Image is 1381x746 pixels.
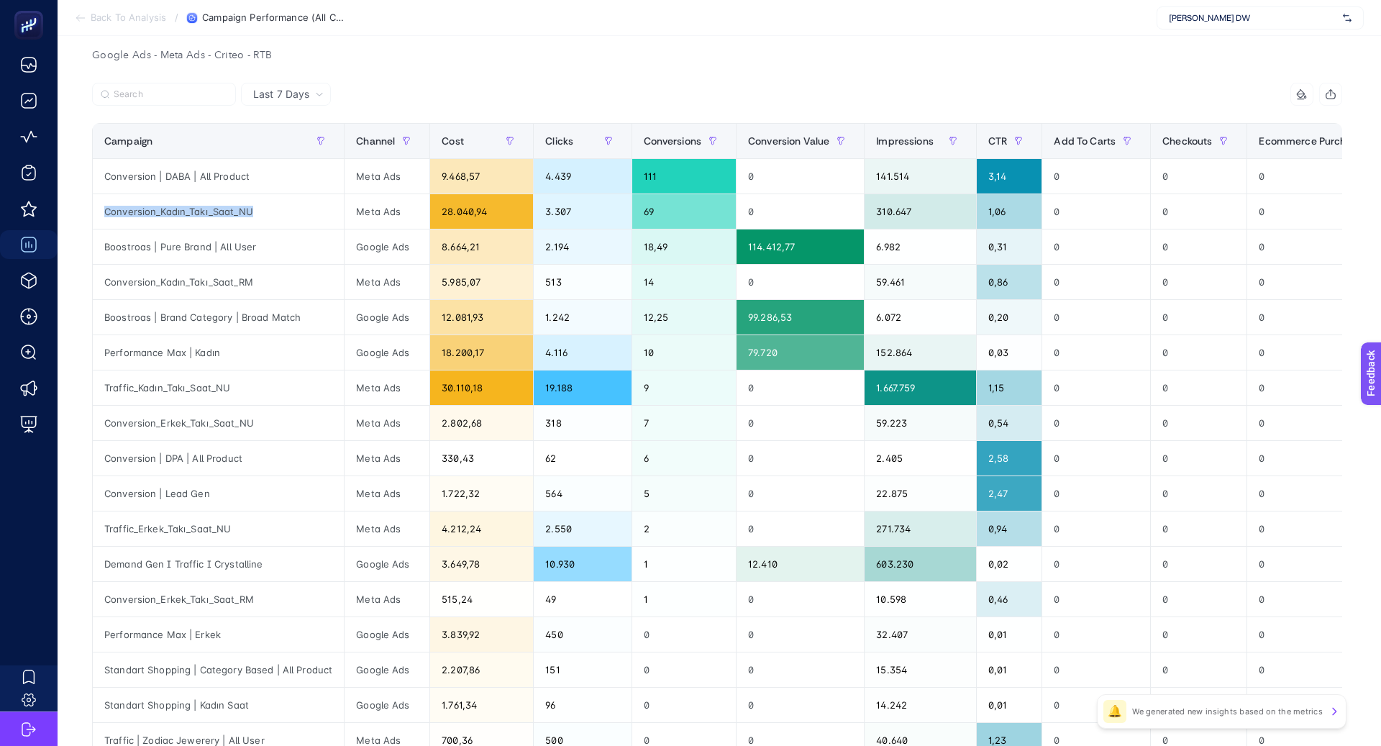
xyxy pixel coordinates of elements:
div: 1 [632,547,737,581]
img: svg%3e [1343,11,1352,25]
div: 14.242 [865,688,976,722]
div: 0 [1042,511,1150,546]
div: 4.439 [534,159,631,194]
div: Meta Ads [345,159,429,194]
div: 0 [1042,370,1150,405]
div: Standart Shopping | Category Based | All Product [93,652,344,687]
div: 330,43 [430,441,533,476]
div: 0 [1151,547,1246,581]
div: 2.194 [534,229,631,264]
div: 151 [534,652,631,687]
div: 0,01 [977,652,1042,687]
div: 0 [1151,406,1246,440]
div: 4.212,24 [430,511,533,546]
span: Clicks [545,135,573,147]
div: 0 [1151,229,1246,264]
div: 10.930 [534,547,631,581]
div: 1.242 [534,300,631,335]
div: Meta Ads [345,441,429,476]
div: 111 [632,159,737,194]
div: Traffic_Erkek_Takı_Saat_NU [93,511,344,546]
div: 0 [737,652,864,687]
div: 1.761,34 [430,688,533,722]
span: Cost [442,135,464,147]
div: 0 [1042,300,1150,335]
span: Conversion Value [748,135,829,147]
div: 3.839,92 [430,617,533,652]
div: 0,54 [977,406,1042,440]
div: 6.072 [865,300,976,335]
div: 2,47 [977,476,1042,511]
div: 6.982 [865,229,976,264]
div: 0 [1151,265,1246,299]
span: Back To Analysis [91,12,166,24]
span: Feedback [9,4,55,16]
div: 0 [1042,406,1150,440]
div: 7 [632,406,737,440]
div: Meta Ads [345,370,429,405]
div: Google Ads [345,617,429,652]
div: 141.514 [865,159,976,194]
div: 0 [1151,194,1246,229]
span: Campaign Performance (All Channel) [202,12,346,24]
div: 🔔 [1103,700,1126,723]
div: 0,31 [977,229,1042,264]
div: 0,20 [977,300,1042,335]
div: 0 [1042,194,1150,229]
div: Meta Ads [345,406,429,440]
div: 318 [534,406,631,440]
div: 152.864 [865,335,976,370]
div: 8.664,21 [430,229,533,264]
div: 0 [1042,159,1150,194]
div: 2.550 [534,511,631,546]
div: 0 [632,688,737,722]
div: Meta Ads [345,194,429,229]
div: 2,58 [977,441,1042,476]
div: 32.407 [865,617,976,652]
div: Google Ads [345,335,429,370]
div: Google Ads [345,300,429,335]
div: 2.207,86 [430,652,533,687]
div: 12.410 [737,547,864,581]
div: 271.734 [865,511,976,546]
div: Conversion_Kadın_Takı_Saat_NU [93,194,344,229]
div: Conversion_Erkek_Takı_Saat_RM [93,582,344,617]
div: 6 [632,441,737,476]
div: 0 [1042,441,1150,476]
div: 12.081,93 [430,300,533,335]
div: 603.230 [865,547,976,581]
span: Channel [356,135,395,147]
div: 0 [1042,476,1150,511]
div: 2.802,68 [430,406,533,440]
div: 0 [1042,265,1150,299]
div: 450 [534,617,631,652]
div: Boostroas | Brand Category | Broad Match [93,300,344,335]
div: Google Ads [345,547,429,581]
div: Meta Ads [345,476,429,511]
span: Campaign [104,135,152,147]
div: 564 [534,476,631,511]
div: 15.354 [865,652,976,687]
div: 1 [632,582,737,617]
div: 0 [1151,370,1246,405]
div: 28.040,94 [430,194,533,229]
div: 0 [737,688,864,722]
div: 59.223 [865,406,976,440]
div: 0 [1042,688,1150,722]
div: Standart Shopping | Kadın Saat [93,688,344,722]
div: 0 [737,265,864,299]
div: 1,15 [977,370,1042,405]
div: 0 [737,194,864,229]
div: 5.985,07 [430,265,533,299]
div: 30.110,18 [430,370,533,405]
div: 19.188 [534,370,631,405]
div: 18.200,17 [430,335,533,370]
div: Conversion_Erkek_Takı_Saat_NU [93,406,344,440]
div: 1,06 [977,194,1042,229]
span: Conversions [644,135,702,147]
div: 9 [632,370,737,405]
div: Meta Ads [345,511,429,546]
div: 0,46 [977,582,1042,617]
div: Boostroas | Pure Brand | All User [93,229,344,264]
div: Traffic_Kadın_Takı_Saat_NU [93,370,344,405]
